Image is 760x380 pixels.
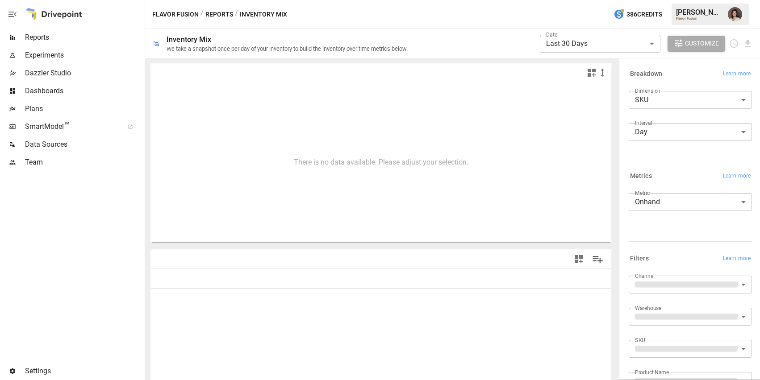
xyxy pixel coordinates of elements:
[629,91,752,109] div: SKU
[610,6,666,23] button: 386Credits
[630,69,662,79] h6: Breakdown
[723,172,751,181] span: Learn more
[205,9,233,20] button: Reports
[25,366,143,376] span: Settings
[723,70,751,78] span: Learn more
[635,87,660,95] label: Dimension
[25,139,143,150] span: Data Sources
[152,9,199,20] button: Flavor Fusion
[588,249,608,269] button: Manage Columns
[722,2,747,27] button: Franziska Ibscher
[25,50,143,61] span: Experiments
[676,17,722,21] div: Flavor Fusion
[25,32,143,43] span: Reports
[25,121,118,132] span: SmartModel
[630,254,649,264] h6: Filters
[635,189,650,197] label: Metric
[25,86,143,96] span: Dashboards
[635,119,652,127] label: Interval
[294,158,468,166] div: There is no data available. Please adjust your selection.
[546,39,588,48] span: Last 30 Days
[626,9,662,20] span: 386 Credits
[635,336,645,344] label: SKU
[25,103,143,114] span: Plans
[629,193,752,211] div: Onhand
[685,38,719,49] span: Customize
[64,120,70,131] span: ™
[729,38,739,49] button: Schedule report
[152,39,159,48] div: 🛍
[676,8,722,17] div: [PERSON_NAME]
[635,272,655,280] label: Channel
[546,31,557,38] label: Date
[235,9,238,20] div: /
[668,36,726,52] button: Customize
[167,45,408,52] div: We take a snapshot once per day of your inventory to build the inventory over time metrics below.
[629,123,752,141] div: Day
[723,254,751,263] span: Learn more
[635,368,669,376] label: Product Name
[635,304,661,312] label: Warehouse
[200,9,204,20] div: /
[167,35,211,44] div: Inventory Mix
[630,171,652,181] h6: Metrics
[25,157,143,168] span: Team
[728,7,742,21] img: Franziska Ibscher
[25,68,143,78] span: Dazzler Studio
[743,38,753,49] button: Download report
